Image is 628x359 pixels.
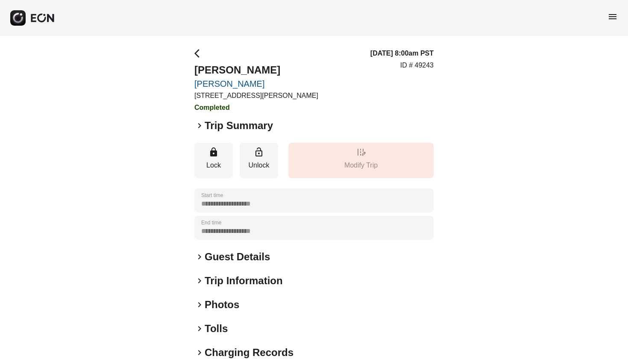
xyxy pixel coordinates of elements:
p: Lock [199,160,229,171]
button: Unlock [240,143,278,178]
h3: [DATE] 8:00am PST [370,48,434,59]
span: lock_open [254,147,264,157]
span: menu [607,12,618,22]
h2: Tolls [205,322,228,335]
p: [STREET_ADDRESS][PERSON_NAME] [194,91,318,101]
span: arrow_back_ios [194,48,205,59]
span: keyboard_arrow_right [194,324,205,334]
h2: Trip Information [205,274,283,288]
p: Unlock [244,160,274,171]
a: [PERSON_NAME] [194,79,318,89]
span: keyboard_arrow_right [194,300,205,310]
h3: Completed [194,103,318,113]
button: Lock [194,143,233,178]
h2: [PERSON_NAME] [194,63,318,77]
h2: Guest Details [205,250,270,264]
span: keyboard_arrow_right [194,121,205,131]
span: keyboard_arrow_right [194,276,205,286]
p: ID # 49243 [400,60,434,71]
span: keyboard_arrow_right [194,347,205,358]
span: lock [208,147,219,157]
h2: Photos [205,298,239,312]
h2: Trip Summary [205,119,273,132]
span: keyboard_arrow_right [194,252,205,262]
